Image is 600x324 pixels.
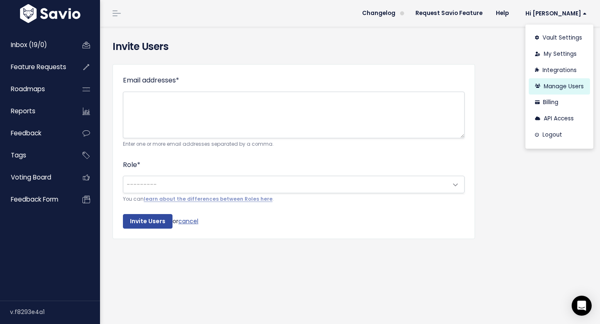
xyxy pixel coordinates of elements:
label: Role [123,159,140,171]
a: Voting Board [2,168,69,187]
span: Hi [PERSON_NAME] [525,10,587,17]
span: Voting Board [11,173,51,182]
div: Hi [PERSON_NAME] [525,25,593,149]
a: Manage Users [529,78,590,95]
div: Open Intercom Messenger [572,296,592,316]
span: Inbox (19/0) [11,40,47,49]
a: Roadmaps [2,80,69,99]
span: Tags [11,151,26,160]
a: Help [489,7,515,20]
a: Reports [2,102,69,121]
span: Roadmaps [11,85,45,93]
a: Integrations [529,62,590,78]
span: --------- [127,180,157,189]
a: Logout [529,127,590,143]
form: or [123,75,465,229]
h4: Invite Users [112,39,587,54]
a: My Settings [529,46,590,62]
a: Hi [PERSON_NAME] [515,7,593,20]
span: Feature Requests [11,62,66,71]
a: Feature Requests [2,57,69,77]
a: API Access [529,111,590,127]
img: logo-white.9d6f32f41409.svg [18,4,82,23]
a: Feedback [2,124,69,143]
label: Email addresses [123,75,179,87]
a: learn about the differences between Roles here [144,196,272,202]
span: Reports [11,107,35,115]
small: Enter one or more email addresses separated by a comma. [123,140,465,149]
div: v.f8293e4a1 [10,301,100,323]
a: cancel [178,217,198,225]
a: Feedback form [2,190,69,209]
span: Feedback [11,129,41,137]
a: Tags [2,146,69,165]
span: Feedback form [11,195,58,204]
span: Changelog [362,10,395,16]
small: You can . [123,195,465,204]
input: Invite Users [123,214,172,229]
a: Inbox (19/0) [2,35,69,55]
a: Billing [529,95,590,111]
a: Vault Settings [529,30,590,46]
a: Request Savio Feature [409,7,489,20]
